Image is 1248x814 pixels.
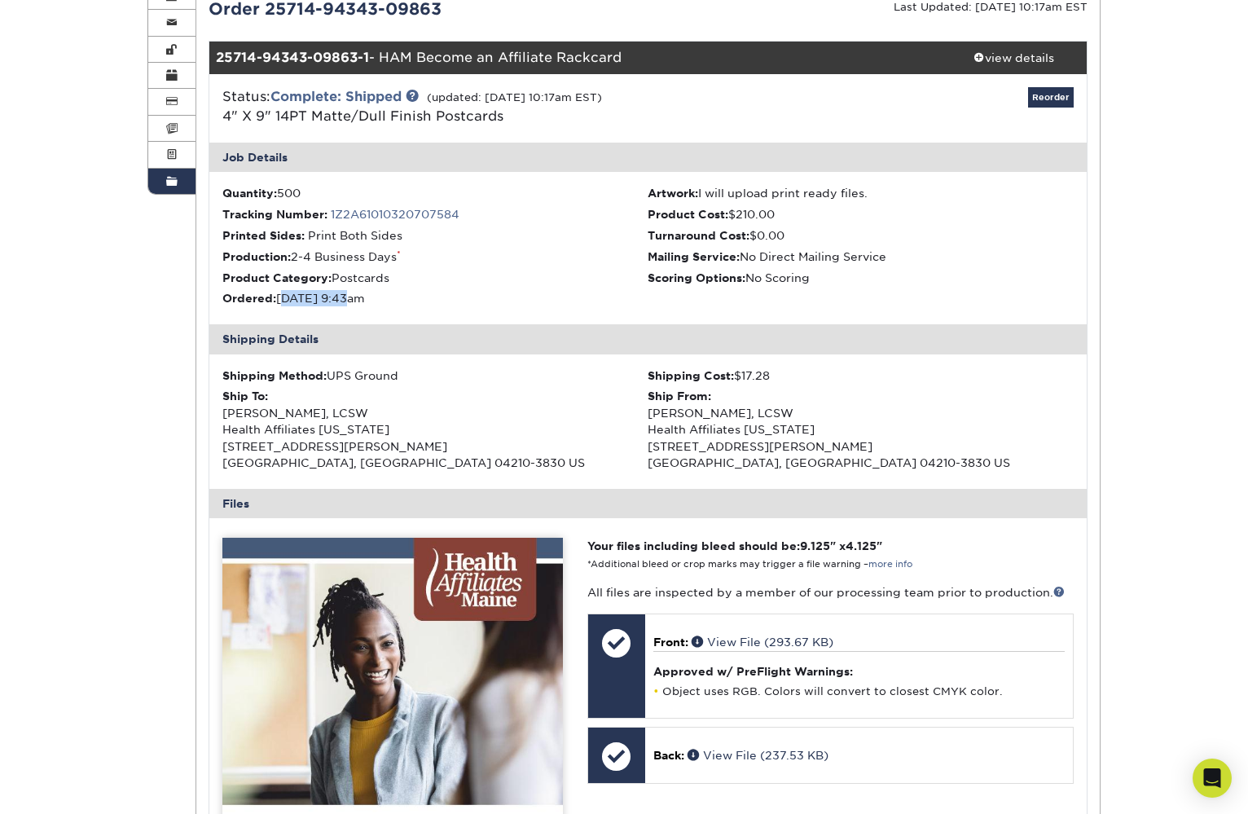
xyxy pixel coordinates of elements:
strong: Shipping Cost: [648,369,734,382]
a: 1Z2A61010320707584 [331,208,459,221]
span: 9.125 [800,539,830,552]
strong: Tracking Number: [222,208,327,221]
strong: Shipping Method: [222,369,327,382]
strong: Ordered: [222,292,276,305]
a: View File (293.67 KB) [692,636,833,649]
strong: Product Category: [222,271,332,284]
div: view details [940,50,1087,66]
div: UPS Ground [222,367,648,384]
div: - HAM Become an Affiliate Rackcard [209,42,941,74]
a: view details [940,42,1087,74]
strong: Mailing Service: [648,250,740,263]
a: more info [868,559,912,570]
strong: Your files including bleed should be: " x " [587,539,882,552]
li: Object uses RGB. Colors will convert to closest CMYK color. [653,684,1065,698]
li: I will upload print ready files. [648,185,1074,201]
li: Postcards [222,270,648,286]
small: Last Updated: [DATE] 10:17am EST [894,1,1088,13]
span: 4.125 [846,539,877,552]
li: No Direct Mailing Service [648,249,1074,265]
a: Reorder [1028,87,1074,108]
li: $210.00 [648,206,1074,222]
div: Shipping Details [209,324,1088,354]
div: Job Details [209,143,1088,172]
strong: Product Cost: [648,208,728,221]
li: 500 [222,185,648,201]
div: [PERSON_NAME], LCSW Health Affiliates [US_STATE] [STREET_ADDRESS][PERSON_NAME] [GEOGRAPHIC_DATA],... [648,388,1074,471]
strong: Printed Sides: [222,229,305,242]
strong: Ship From: [648,389,711,403]
small: (updated: [DATE] 10:17am EST) [427,91,602,103]
strong: Turnaround Cost: [648,229,749,242]
a: Complete: Shipped [270,89,402,104]
span: Front: [653,636,688,649]
a: View File (237.53 KB) [688,749,828,762]
span: Back: [653,749,684,762]
li: $0.00 [648,227,1074,244]
a: 4" X 9" 14PT Matte/Dull Finish Postcards [222,108,503,124]
small: *Additional bleed or crop marks may trigger a file warning – [587,559,912,570]
span: Print Both Sides [308,229,402,242]
div: $17.28 [648,367,1074,384]
strong: Ship To: [222,389,268,403]
strong: Production: [222,250,291,263]
div: [PERSON_NAME], LCSW Health Affiliates [US_STATE] [STREET_ADDRESS][PERSON_NAME] [GEOGRAPHIC_DATA],... [222,388,648,471]
li: 2-4 Business Days [222,249,648,265]
li: [DATE] 9:43am [222,290,648,306]
div: Files [209,489,1088,518]
strong: Artwork: [648,187,698,200]
strong: Scoring Options: [648,271,745,284]
div: Open Intercom Messenger [1193,759,1232,798]
li: No Scoring [648,270,1074,286]
div: Status: [210,87,794,126]
strong: 25714-94343-09863-1 [216,50,369,65]
strong: Quantity: [222,187,277,200]
p: All files are inspected by a member of our processing team prior to production. [587,584,1074,601]
h4: Approved w/ PreFlight Warnings: [653,665,1065,678]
